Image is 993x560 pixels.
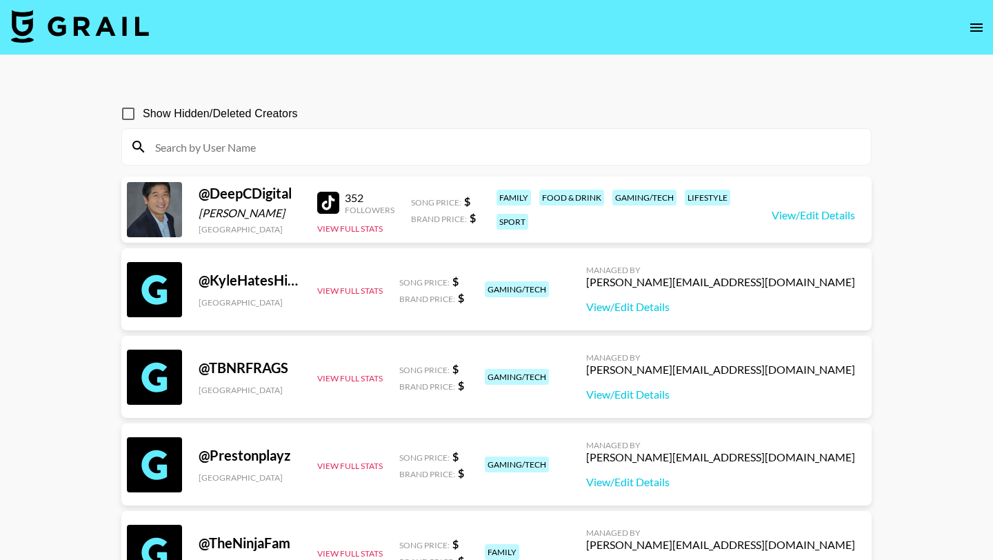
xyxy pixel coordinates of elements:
strong: $ [452,274,459,288]
button: View Full Stats [317,461,383,471]
button: View Full Stats [317,548,383,559]
div: Managed By [586,528,855,538]
button: View Full Stats [317,223,383,234]
span: Brand Price: [399,469,455,479]
a: View/Edit Details [586,300,855,314]
div: family [485,544,519,560]
a: View/Edit Details [586,475,855,489]
div: gaming/tech [485,369,549,385]
strong: $ [470,211,476,224]
div: family [496,190,531,206]
span: Show Hidden/Deleted Creators [143,106,298,122]
div: Followers [345,205,394,215]
div: sport [496,214,528,230]
div: gaming/tech [612,190,676,206]
button: View Full Stats [317,286,383,296]
a: View/Edit Details [772,208,855,222]
strong: $ [464,194,470,208]
span: Song Price: [399,452,450,463]
div: 352 [345,191,394,205]
div: Managed By [586,265,855,275]
strong: $ [458,291,464,304]
div: [PERSON_NAME][EMAIL_ADDRESS][DOMAIN_NAME] [586,538,855,552]
div: @ DeepCDigital [199,185,301,202]
div: [GEOGRAPHIC_DATA] [199,297,301,308]
div: [GEOGRAPHIC_DATA] [199,385,301,395]
a: View/Edit Details [586,388,855,401]
strong: $ [452,362,459,375]
button: open drawer [963,14,990,41]
div: @ TBNRFRAGS [199,359,301,377]
div: [PERSON_NAME] [199,206,301,220]
span: Brand Price: [399,294,455,304]
span: Brand Price: [399,381,455,392]
div: Managed By [586,440,855,450]
div: [PERSON_NAME][EMAIL_ADDRESS][DOMAIN_NAME] [586,450,855,464]
div: lifestyle [685,190,730,206]
div: @ TheNinjaFam [199,534,301,552]
span: Song Price: [411,197,461,208]
div: gaming/tech [485,457,549,472]
strong: $ [452,537,459,550]
div: [PERSON_NAME][EMAIL_ADDRESS][DOMAIN_NAME] [586,275,855,289]
div: [GEOGRAPHIC_DATA] [199,224,301,234]
strong: $ [458,466,464,479]
button: View Full Stats [317,373,383,383]
strong: $ [458,379,464,392]
div: [PERSON_NAME][EMAIL_ADDRESS][DOMAIN_NAME] [586,363,855,377]
div: food & drink [539,190,604,206]
span: Song Price: [399,365,450,375]
div: @ KyleHatesHiking [199,272,301,289]
input: Search by User Name [147,136,863,158]
div: gaming/tech [485,281,549,297]
div: @ Prestonplayz [199,447,301,464]
span: Song Price: [399,540,450,550]
span: Song Price: [399,277,450,288]
div: Managed By [586,352,855,363]
div: [GEOGRAPHIC_DATA] [199,472,301,483]
strong: $ [452,450,459,463]
span: Brand Price: [411,214,467,224]
img: Grail Talent [11,10,149,43]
